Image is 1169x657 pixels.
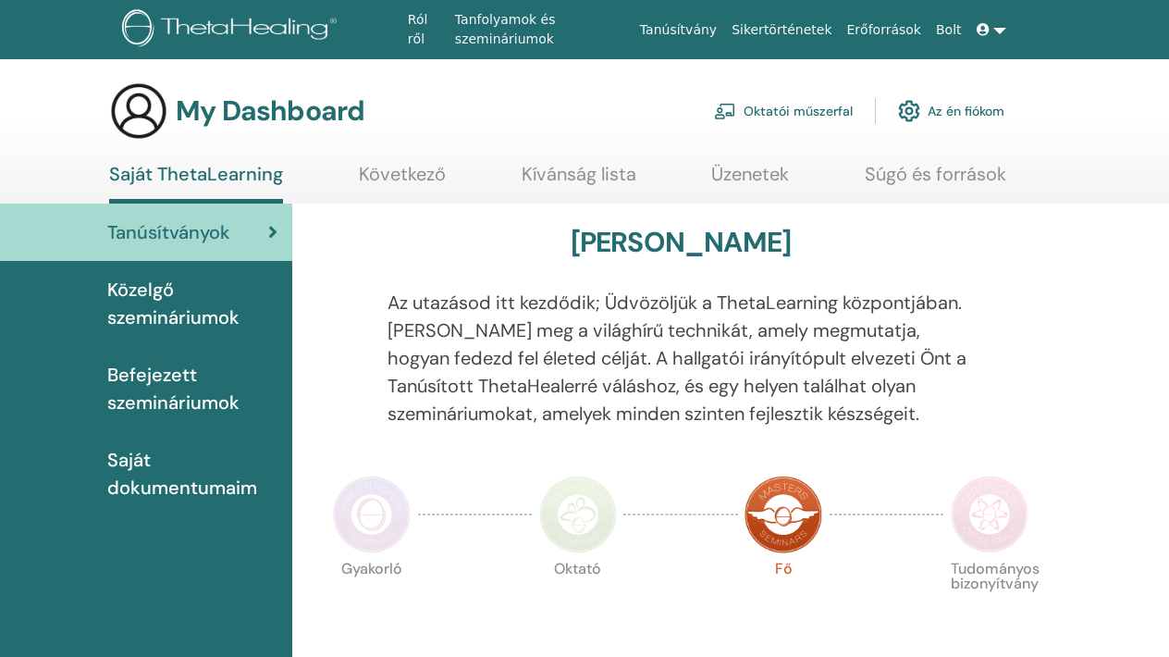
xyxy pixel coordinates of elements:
p: Az utazásod itt kezdődik; Üdvözöljük a ThetaLearning központjában. [PERSON_NAME] meg a világhírű ... [388,289,975,428]
a: Az én fiókom [898,91,1004,131]
a: Erőforrások [840,13,929,47]
p: Fő [744,562,822,639]
a: Súgó és források [865,163,1006,199]
p: Oktató [539,562,617,639]
img: Instructor [539,476,617,553]
img: cog.svg [898,95,920,127]
h3: My Dashboard [176,94,364,128]
span: Befejezett szemináriumok [107,361,277,416]
img: Practitioner [333,476,411,553]
a: Tanfolyamok és szemináriumok [448,3,633,56]
span: Saját dokumentumaim [107,446,277,502]
img: logo.png [122,9,343,51]
a: Sikertörténetek [724,13,839,47]
span: Közelgő szemináriumok [107,276,277,331]
img: Master [744,476,822,553]
a: Tanúsítvány [633,13,724,47]
a: Kívánság lista [522,163,636,199]
p: Tudományos bizonyítvány [951,562,1028,639]
a: Üzenetek [711,163,789,199]
p: Gyakorló [333,562,411,639]
h3: [PERSON_NAME] [571,226,792,259]
a: Bolt [929,13,969,47]
a: Oktatói műszerfal [714,91,853,131]
a: Saját ThetaLearning [109,163,283,204]
img: chalkboard-teacher.svg [714,103,736,119]
a: Ról ről [400,3,448,56]
a: Következő [359,163,446,199]
img: generic-user-icon.jpg [109,81,168,141]
img: Certificate of Science [951,476,1028,553]
span: Tanúsítványok [107,218,230,246]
